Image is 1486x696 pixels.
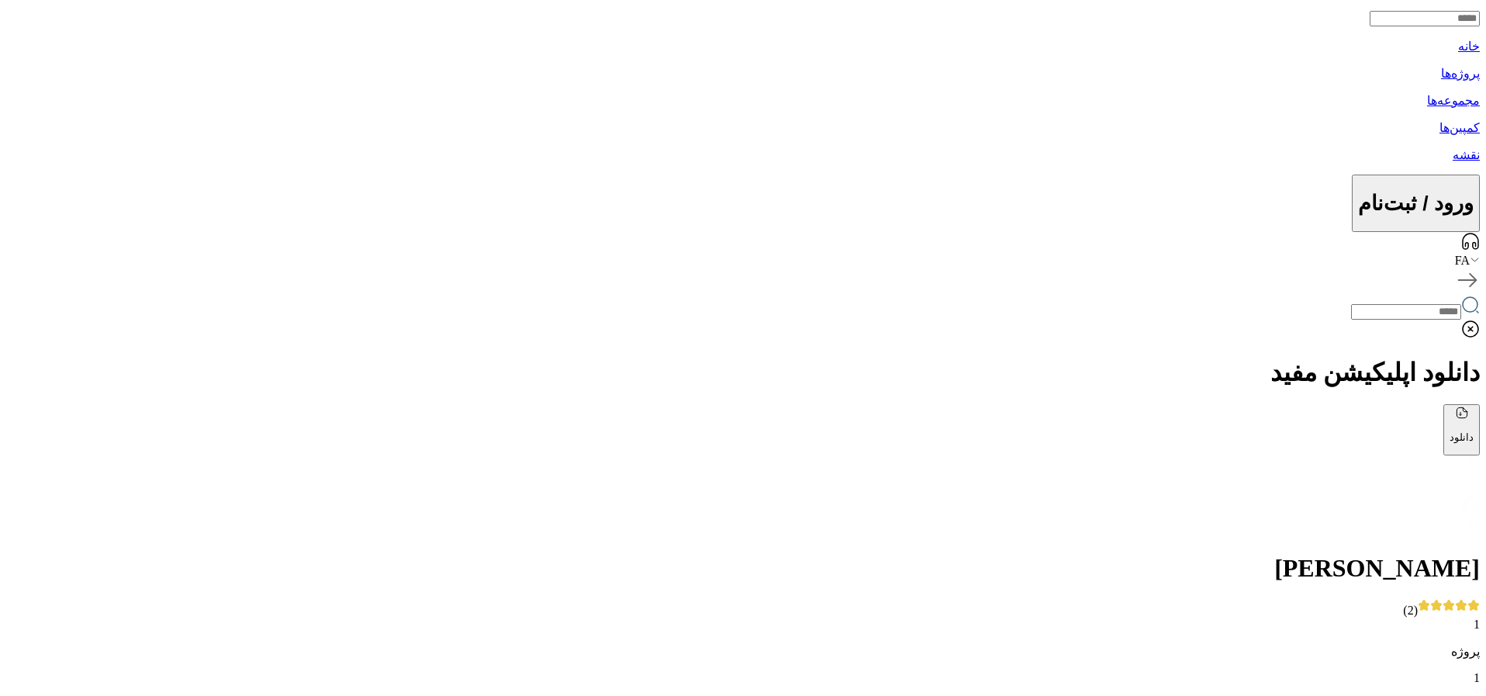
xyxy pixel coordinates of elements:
[1474,671,1480,684] span: 1
[1443,404,1480,456] button: دانلود
[6,644,1480,659] p: پروژه
[1450,431,1474,443] p: دانلود
[1474,618,1480,631] span: 1
[1403,604,1418,617] span: ( 2 )
[6,554,1480,583] h1: [PERSON_NAME]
